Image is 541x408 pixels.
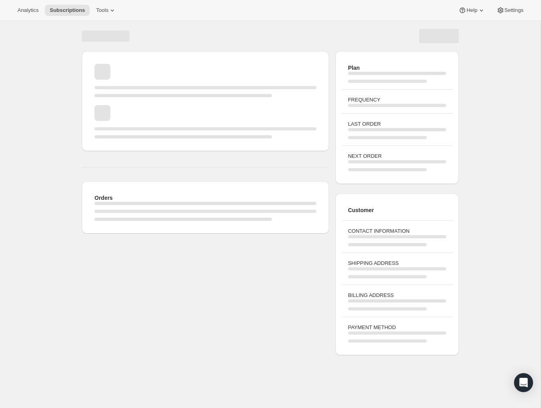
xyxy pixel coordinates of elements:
[94,194,316,202] h2: Orders
[348,227,446,235] h3: CONTACT INFORMATION
[91,5,121,16] button: Tools
[348,206,446,214] h2: Customer
[454,5,490,16] button: Help
[348,96,446,104] h3: FREQUENCY
[348,324,446,331] h3: PAYMENT METHOD
[348,259,446,267] h3: SHIPPING ADDRESS
[17,7,39,13] span: Analytics
[96,7,108,13] span: Tools
[50,7,85,13] span: Subscriptions
[466,7,477,13] span: Help
[348,64,446,72] h2: Plan
[72,21,468,358] div: Page loading
[492,5,528,16] button: Settings
[514,373,533,392] div: Open Intercom Messenger
[348,291,446,299] h3: BILLING ADDRESS
[348,152,446,160] h3: NEXT ORDER
[504,7,524,13] span: Settings
[45,5,90,16] button: Subscriptions
[13,5,43,16] button: Analytics
[348,120,446,128] h3: LAST ORDER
